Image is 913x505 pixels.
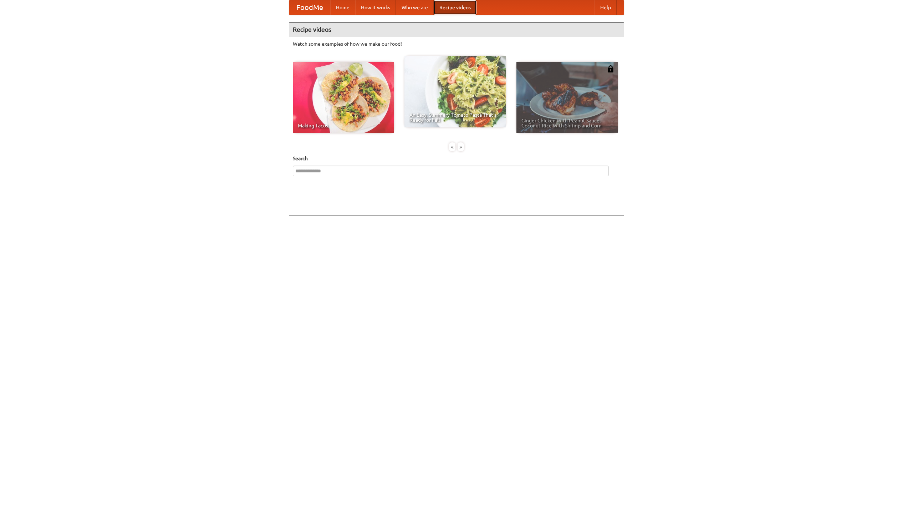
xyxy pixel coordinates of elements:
span: An Easy, Summery Tomato Pasta That's Ready for Fall [409,112,501,122]
div: » [458,142,464,151]
img: 483408.png [607,65,614,72]
a: Recipe videos [434,0,476,15]
div: « [449,142,455,151]
a: Home [330,0,355,15]
h5: Search [293,155,620,162]
a: An Easy, Summery Tomato Pasta That's Ready for Fall [404,56,506,127]
p: Watch some examples of how we make our food! [293,40,620,47]
a: How it works [355,0,396,15]
a: Help [595,0,617,15]
h4: Recipe videos [289,22,624,37]
span: Making Tacos [298,123,389,128]
a: Making Tacos [293,62,394,133]
a: Who we are [396,0,434,15]
a: FoodMe [289,0,330,15]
